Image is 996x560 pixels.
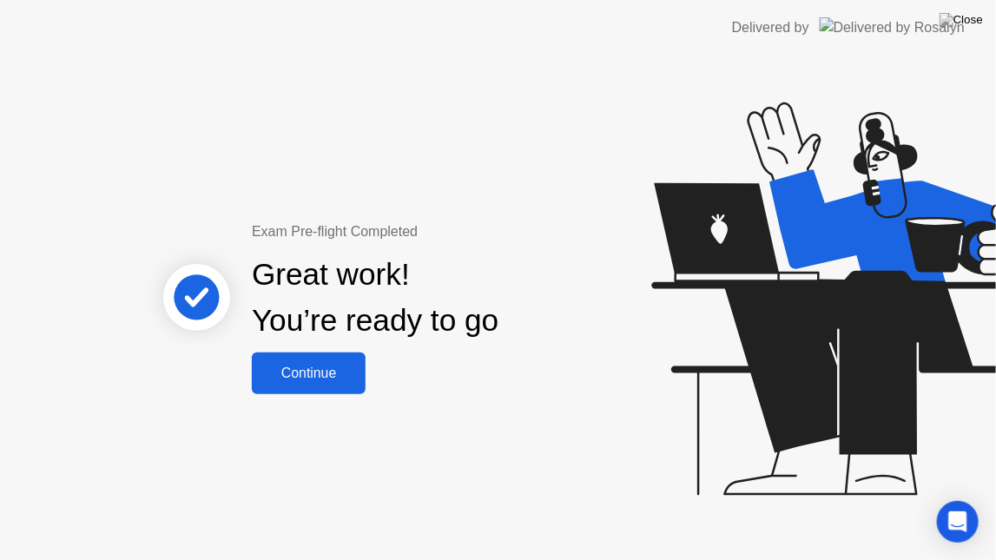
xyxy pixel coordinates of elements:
button: Continue [252,352,366,394]
div: Great work! You’re ready to go [252,252,498,344]
div: Delivered by [732,17,809,38]
div: Open Intercom Messenger [937,501,979,543]
div: Exam Pre-flight Completed [252,221,610,242]
img: Close [940,13,983,27]
div: Continue [257,366,360,381]
img: Delivered by Rosalyn [820,17,965,37]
